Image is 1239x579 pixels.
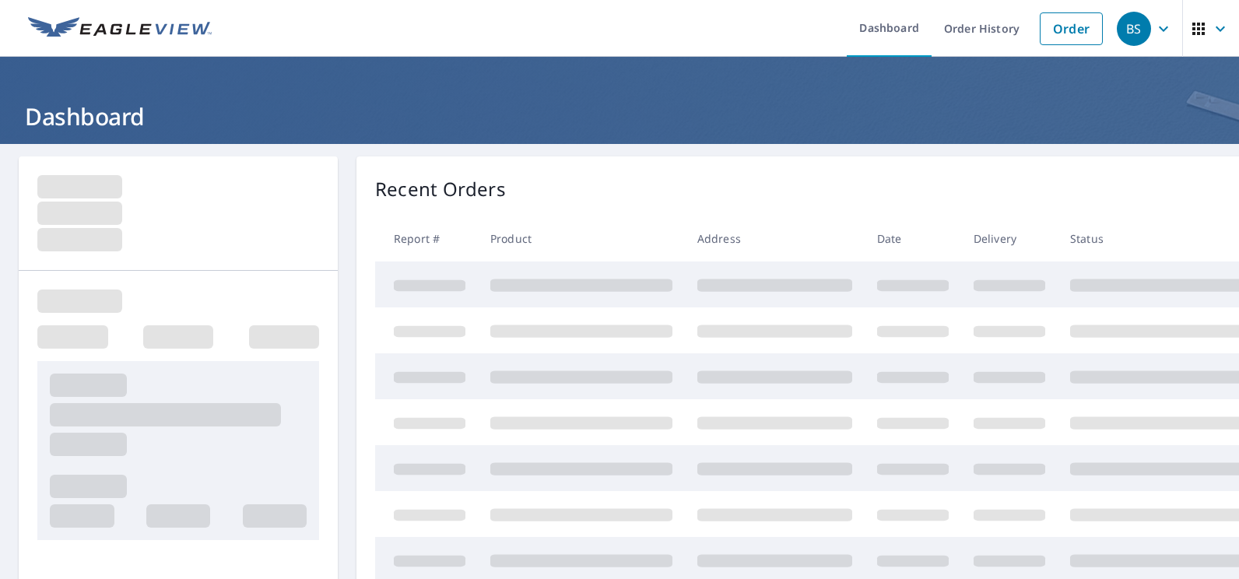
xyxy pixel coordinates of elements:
h1: Dashboard [19,100,1220,132]
div: BS [1117,12,1151,46]
a: Order [1040,12,1103,45]
th: Delivery [961,216,1058,261]
th: Report # [375,216,478,261]
p: Recent Orders [375,175,506,203]
th: Product [478,216,685,261]
th: Address [685,216,865,261]
th: Date [865,216,961,261]
img: EV Logo [28,17,212,40]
